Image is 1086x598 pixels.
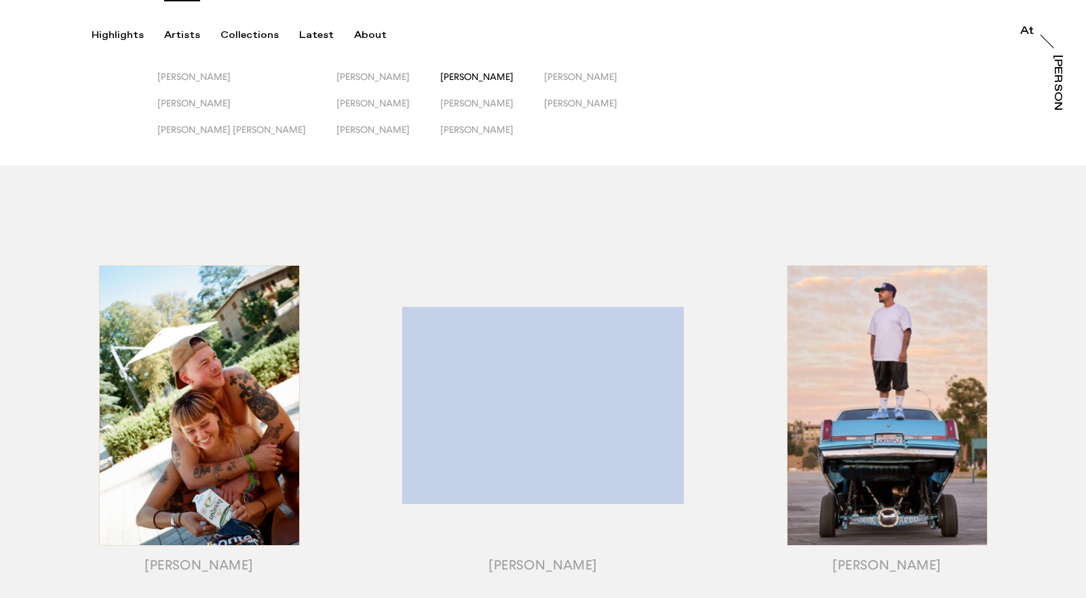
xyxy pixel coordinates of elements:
[157,71,336,98] button: [PERSON_NAME]
[164,29,200,41] div: Artists
[336,98,410,108] span: [PERSON_NAME]
[440,71,513,82] span: [PERSON_NAME]
[157,124,336,151] button: [PERSON_NAME] [PERSON_NAME]
[92,29,164,41] button: Highlights
[220,29,299,41] button: Collections
[354,29,387,41] div: About
[336,124,440,151] button: [PERSON_NAME]
[220,29,279,41] div: Collections
[336,124,410,135] span: [PERSON_NAME]
[440,98,544,124] button: [PERSON_NAME]
[336,98,440,124] button: [PERSON_NAME]
[440,124,513,135] span: [PERSON_NAME]
[1020,26,1034,39] a: At
[92,29,144,41] div: Highlights
[544,98,648,124] button: [PERSON_NAME]
[544,71,617,82] span: [PERSON_NAME]
[440,124,544,151] button: [PERSON_NAME]
[1049,55,1063,111] a: [PERSON_NAME]
[299,29,334,41] div: Latest
[164,29,220,41] button: Artists
[336,71,410,82] span: [PERSON_NAME]
[299,29,354,41] button: Latest
[440,71,544,98] button: [PERSON_NAME]
[157,124,306,135] span: [PERSON_NAME] [PERSON_NAME]
[1052,55,1063,159] div: [PERSON_NAME]
[440,98,513,108] span: [PERSON_NAME]
[354,29,407,41] button: About
[544,71,648,98] button: [PERSON_NAME]
[544,98,617,108] span: [PERSON_NAME]
[336,71,440,98] button: [PERSON_NAME]
[157,98,231,108] span: [PERSON_NAME]
[157,98,336,124] button: [PERSON_NAME]
[157,71,231,82] span: [PERSON_NAME]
